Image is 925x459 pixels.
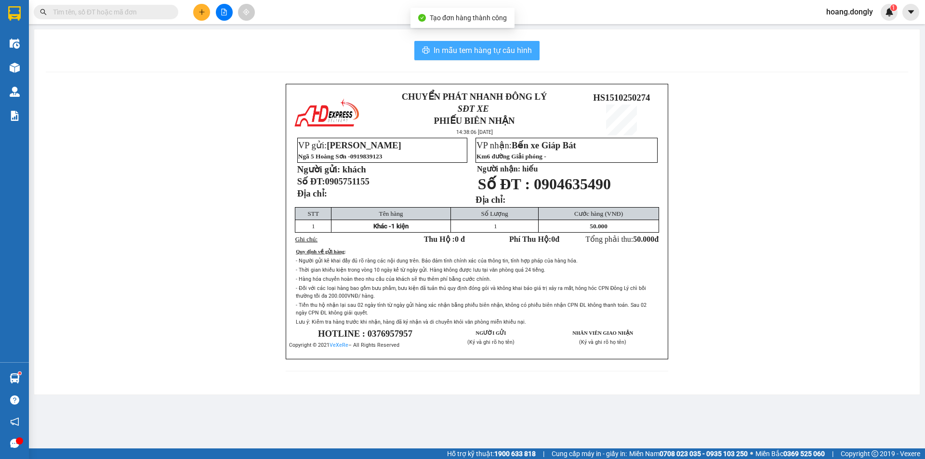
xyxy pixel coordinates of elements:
strong: Người gửi: [297,164,340,174]
a: VeXeRe [330,342,348,348]
span: 0 đ [455,235,465,243]
span: Ngã 5 Hoàng Sơn - [298,153,383,160]
span: Tổng phải thu: [585,235,659,243]
img: logo-vxr [8,6,21,21]
span: Hỗ trợ kỹ thuật: [447,448,536,459]
span: [PERSON_NAME] [327,140,401,150]
span: - Tiền thu hộ nhận lại sau 02 ngày tính từ ngày gửi hàng xác nhận bằng phiếu biên nhận, không có ... [296,302,647,316]
strong: 0708 023 035 - 0935 103 250 [660,450,748,458]
button: caret-down [902,4,919,21]
button: printerIn mẫu tem hàng tự cấu hình [414,41,540,60]
strong: Số ĐT: [297,176,370,186]
span: Số ĐT : [478,175,530,193]
span: 0 [551,235,555,243]
img: warehouse-icon [10,39,20,49]
span: HS1510250271 [102,39,159,49]
span: 1 [494,223,497,230]
span: Bến xe Giáp Bát [512,140,576,150]
strong: 1900 633 818 [494,450,536,458]
span: 1 kiện [391,223,409,230]
button: plus [193,4,210,21]
span: Lưu ý: Kiểm tra hàng trước khi nhận, hàng đã ký nhận và di chuyển khỏi văn phòng miễn khiếu nại. [296,319,526,325]
span: Miền Nam [629,448,748,459]
span: message [10,439,19,448]
span: Cung cấp máy in - giấy in: [552,448,627,459]
img: solution-icon [10,111,20,121]
strong: NGƯỜI GỬI [476,330,506,336]
span: notification [10,417,19,426]
span: aim [243,9,250,15]
img: warehouse-icon [10,373,20,383]
span: khách [343,164,366,174]
span: (Ký và ghi rõ họ tên) [579,339,626,345]
strong: NHÂN VIÊN GIAO NHẬN [572,330,633,336]
span: Copyright © 2021 – All Rights Reserved [289,342,399,348]
sup: 1 [890,4,897,11]
img: warehouse-icon [10,87,20,97]
strong: PHIẾU BIÊN NHẬN [434,116,515,126]
span: - Hàng hóa chuyển hoàn theo nhu cầu của khách sẽ thu thêm phí bằng cước chính. [296,276,491,282]
button: file-add [216,4,233,21]
strong: 0369 525 060 [783,450,825,458]
span: Cước hàng (VNĐ) [574,210,623,217]
span: ⚪️ [750,452,753,456]
span: 50.000 [633,235,654,243]
span: caret-down [907,8,915,16]
strong: CHUYỂN PHÁT NHANH ĐÔNG LÝ [31,8,97,39]
span: VP gửi: [298,140,401,150]
strong: Địa chỉ: [476,195,505,205]
img: logo [293,97,360,131]
strong: PHIẾU BIÊN NHẬN [38,53,91,74]
span: Số Lượng [481,210,508,217]
span: VP nhận: [476,140,576,150]
span: In mẫu tem hàng tự cấu hình [434,44,532,56]
span: Tạo đơn hàng thành công [430,14,507,22]
span: 14:38:06 [DATE] [456,129,493,135]
span: Km6 đường Giải phóng - [476,153,546,160]
span: SĐT XE [48,41,79,51]
span: file-add [221,9,227,15]
input: Tìm tên, số ĐT hoặc mã đơn [53,7,167,17]
span: Miền Bắc [755,448,825,459]
span: 1 [312,223,315,230]
span: | [543,448,544,459]
span: Quy định về gửi hàng [296,249,344,254]
span: 0905751155 [325,176,370,186]
span: đ [654,235,659,243]
span: plus [198,9,205,15]
button: aim [238,4,255,21]
img: icon-new-feature [885,8,894,16]
span: - Người gửi kê khai đầy đủ rõ ràng các nội dung trên. Bảo đảm tính chính xác của thông tin, tính ... [296,258,578,264]
strong: Thu Hộ : [424,235,465,243]
span: | [832,448,833,459]
span: Ghi chú: [295,236,317,243]
span: - Thời gian khiếu kiện trong vòng 10 ngày kể từ ngày gửi. Hàng không được lưu tại văn phòng quá 2... [296,267,545,273]
span: : [344,249,346,254]
span: - Đối với các loại hàng bao gồm bưu phẩm, bưu kiện đã tuân thủ quy định đóng gói và không khai bá... [296,285,646,299]
span: 1 [892,4,895,11]
img: logo [5,28,26,62]
img: warehouse-icon [10,63,20,73]
span: check-circle [418,14,426,22]
span: HOTLINE : 0376957957 [318,328,412,339]
strong: Phí Thu Hộ: đ [509,235,559,243]
span: (Ký và ghi rõ họ tên) [467,339,515,345]
span: hiếu [522,165,538,173]
span: 0904635490 [534,175,611,193]
span: search [40,9,47,15]
span: HS1510250274 [593,92,650,103]
span: copyright [872,450,878,457]
span: Khác - [373,223,391,230]
span: 50.000 [590,223,608,230]
strong: Địa chỉ: [297,188,327,198]
span: STT [307,210,319,217]
strong: CHUYỂN PHÁT NHANH ĐÔNG LÝ [402,92,547,102]
span: 0919839123 [350,153,383,160]
span: Tên hàng [379,210,403,217]
sup: 1 [18,372,21,375]
strong: Người nhận: [477,165,520,173]
span: SĐT XE [458,104,489,114]
span: question-circle [10,395,19,405]
span: hoang.dongly [819,6,881,18]
span: printer [422,46,430,55]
